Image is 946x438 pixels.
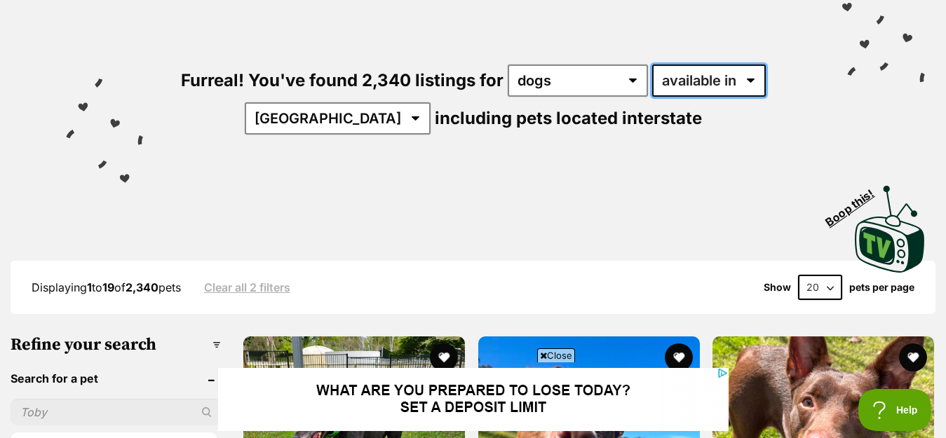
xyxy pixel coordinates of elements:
a: Boop this! [855,173,925,275]
strong: 2,340 [126,280,158,294]
img: PetRescue TV logo [855,186,925,273]
strong: 19 [102,280,114,294]
button: favourite [430,343,458,371]
iframe: Help Scout Beacon - Open [858,389,932,431]
span: Boop this! [823,178,888,228]
span: Displaying to of pets [32,280,181,294]
iframe: Advertisement [218,368,729,431]
label: pets per page [849,282,914,293]
h3: Refine your search [11,335,221,355]
button: favourite [664,343,692,371]
input: Toby [11,399,221,425]
span: including pets located interstate [435,108,702,128]
button: favourite [899,343,927,371]
span: Furreal! You've found 2,340 listings for [181,70,504,90]
header: Search for a pet [11,372,221,385]
span: Close [537,348,575,362]
strong: 1 [87,280,92,294]
a: Clear all 2 filters [204,281,290,294]
span: Show [764,282,791,293]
